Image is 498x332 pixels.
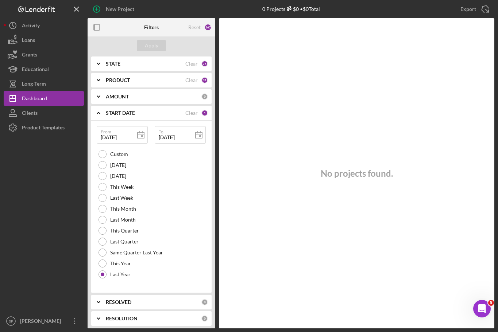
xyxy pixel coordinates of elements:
h3: No projects found. [321,168,393,179]
button: Apply [137,40,166,51]
label: To [159,126,206,134]
button: New Project [88,2,142,16]
button: Dashboard [4,91,84,106]
div: Long-Term [22,77,46,93]
div: Product Templates [22,120,65,137]
div: New Project [106,2,134,16]
button: Educational [4,62,84,77]
div: Grants [22,47,37,64]
label: This Year [110,261,131,266]
button: Product Templates [4,120,84,135]
div: Clear [185,61,198,67]
iframe: Intercom live chat [473,300,491,317]
b: PRODUCT [106,77,130,83]
div: Apply [145,40,158,51]
label: This Month [110,206,136,212]
div: Educational [22,62,49,78]
button: Export [453,2,494,16]
div: Loans [22,33,35,49]
div: 0 [201,315,208,322]
button: SF[PERSON_NAME] [4,314,84,328]
button: Activity [4,18,84,33]
label: From [101,126,148,134]
b: START DATE [106,110,135,116]
button: Grants [4,47,84,62]
span: – [150,126,153,149]
label: Last Quarter [110,239,139,245]
div: $0 [285,6,299,12]
label: Last Week [110,195,133,201]
label: This Week [110,184,134,190]
b: RESOLUTION [106,316,138,321]
div: Activity [22,18,40,35]
b: STATE [106,61,120,67]
label: [DATE] [110,162,126,168]
span: 5 [488,300,494,306]
b: AMOUNT [106,94,129,99]
div: 0 [201,93,208,100]
div: Dashboard [22,91,47,108]
label: Same Quarter Last Year [110,250,163,255]
b: RESOLVED [106,299,131,305]
div: Clear [185,110,198,116]
button: Clients [4,106,84,120]
label: Last Year [110,272,131,277]
div: 0 Projects • $0 Total [262,6,320,12]
b: Filters [144,24,159,30]
label: This Quarter [110,228,139,234]
label: [DATE] [110,173,126,179]
div: 0 [201,299,208,305]
div: 167 [204,24,212,31]
text: SF [9,319,13,323]
div: 31 [201,77,208,83]
div: 76 [201,60,208,67]
div: Export [460,2,476,16]
div: [PERSON_NAME] [18,314,66,330]
label: Last Month [110,217,136,223]
div: 1 [201,110,208,116]
label: Custom [110,151,128,157]
button: Loans [4,33,84,47]
div: Clear [185,77,198,83]
button: Long-Term [4,77,84,91]
div: Reset [188,24,201,30]
div: Clients [22,106,38,122]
